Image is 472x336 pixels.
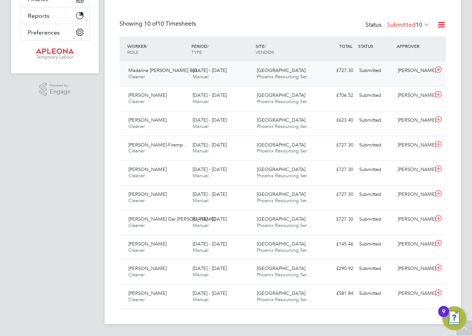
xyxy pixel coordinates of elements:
div: Submitted [356,65,395,77]
span: Madalina [PERSON_NAME] Bot… [128,67,202,73]
div: £706.52 [318,89,356,102]
span: Cleaner [128,296,145,303]
div: [PERSON_NAME] [395,188,433,201]
div: WORKER [125,39,190,59]
span: Phoenix Resourcing Ser… [257,73,312,80]
a: Go to home page [20,48,90,60]
span: [GEOGRAPHIC_DATA] [257,290,305,296]
span: [PERSON_NAME] [128,92,167,98]
span: [GEOGRAPHIC_DATA] [257,92,305,98]
span: [PERSON_NAME] [128,191,167,197]
div: £581.84 [318,287,356,300]
span: [DATE] - [DATE] [193,191,227,197]
span: TYPE [191,49,202,55]
div: £290.92 [318,263,356,275]
div: [PERSON_NAME] [395,164,433,176]
span: Manual [193,73,209,80]
span: Manual [193,271,209,278]
span: Cleaner [128,247,145,253]
span: Manual [193,172,209,179]
div: Showing [119,20,197,28]
div: [PERSON_NAME] [395,238,433,250]
span: [DATE] - [DATE] [193,265,227,271]
span: 10 of [144,20,157,27]
span: Cleaner [128,148,145,154]
span: 10 Timesheets [144,20,196,27]
div: [PERSON_NAME] [395,213,433,225]
span: Phoenix Resourcing Ser… [257,172,312,179]
span: [PERSON_NAME] [128,166,167,172]
div: PERIOD [190,39,254,59]
span: [GEOGRAPHIC_DATA] [257,142,305,148]
span: Phoenix Resourcing Ser… [257,197,312,204]
div: £727.30 [318,213,356,225]
span: / [207,43,209,49]
span: Manual [193,222,209,228]
span: [PERSON_NAME] [128,265,167,271]
div: £623.40 [318,114,356,126]
label: Submitted [387,21,430,29]
span: Manual [193,296,209,303]
span: [DATE] - [DATE] [193,92,227,98]
span: Manual [193,148,209,154]
button: Preferences [20,24,89,40]
span: [PERSON_NAME]-Firemp… [128,142,188,148]
span: Manual [193,197,209,204]
span: Cleaner [128,73,145,80]
div: [PERSON_NAME] [395,139,433,151]
span: Phoenix Resourcing Ser… [257,148,312,154]
div: Submitted [356,238,395,250]
span: [GEOGRAPHIC_DATA] [257,166,305,172]
span: Reports [28,12,49,19]
span: Manual [193,247,209,253]
span: Cleaner [128,271,145,278]
div: £145.46 [318,238,356,250]
div: [PERSON_NAME] [395,263,433,275]
div: Submitted [356,89,395,102]
span: Manual [193,98,209,105]
div: STATUS [356,39,395,53]
span: [DATE] - [DATE] [193,166,227,172]
div: Submitted [356,213,395,225]
span: [PERSON_NAME] [128,117,167,123]
span: / [146,43,148,49]
button: Open Resource Center, 9 new notifications [442,306,466,330]
span: [DATE] - [DATE] [193,290,227,296]
span: Cleaner [128,197,145,204]
div: APPROVER [395,39,433,53]
div: Status [366,20,431,30]
div: £727.30 [318,139,356,151]
span: Powered by [50,82,71,89]
span: Preferences [28,29,60,36]
div: Submitted [356,139,395,151]
span: [DATE] - [DATE] [193,67,227,73]
span: [GEOGRAPHIC_DATA] [257,241,305,247]
span: [PERSON_NAME] [128,241,167,247]
span: [GEOGRAPHIC_DATA] [257,216,305,222]
div: Submitted [356,114,395,126]
div: [PERSON_NAME] [395,89,433,102]
span: VENDOR [256,49,274,55]
span: Phoenix Resourcing Ser… [257,271,312,278]
span: Phoenix Resourcing Ser… [257,222,312,228]
span: Cleaner [128,98,145,105]
span: Phoenix Resourcing Ser… [257,296,312,303]
div: [PERSON_NAME] [395,65,433,77]
div: [PERSON_NAME] [395,287,433,300]
span: / [265,43,266,49]
div: SITE [254,39,318,59]
span: Engage [50,89,71,95]
div: £727.30 [318,164,356,176]
span: Cleaner [128,123,145,129]
span: Manual [193,123,209,129]
span: Phoenix Resourcing Ser… [257,123,312,129]
span: TOTAL [339,43,353,49]
span: Cleaner [128,222,145,228]
div: Submitted [356,164,395,176]
span: [DATE] - [DATE] [193,117,227,123]
span: [GEOGRAPHIC_DATA] [257,117,305,123]
span: [DATE] - [DATE] [193,142,227,148]
div: £727.30 [318,188,356,201]
span: [GEOGRAPHIC_DATA] [257,265,305,271]
img: apleona-logo-retina.png [36,48,74,60]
